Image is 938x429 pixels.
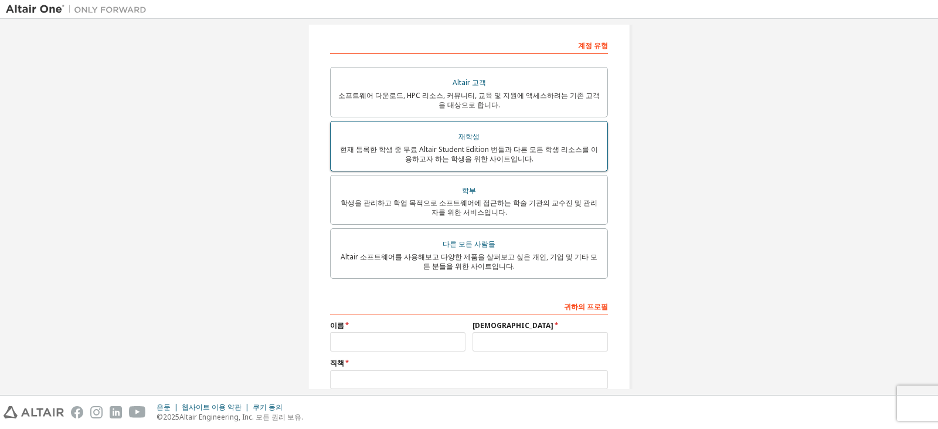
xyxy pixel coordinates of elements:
[90,406,103,418] img: instagram.svg
[330,320,344,330] font: 이름
[458,131,480,141] font: 재학생
[4,406,64,418] img: altair_logo.svg
[253,402,283,412] font: 쿠키 동의
[71,406,83,418] img: facebook.svg
[453,77,486,87] font: Altair 고객
[129,406,146,418] img: youtube.svg
[341,252,597,271] font: Altair 소프트웨어를 사용해보고 다양한 제품을 살펴보고 싶은 개인, 기업 및 기타 모든 분들을 위한 사이트입니다.
[6,4,152,15] img: 알타이르 원
[182,402,242,412] font: 웹사이트 이용 약관
[110,406,122,418] img: linkedin.svg
[157,402,171,412] font: 은둔
[163,412,179,422] font: 2025
[338,90,600,110] font: 소프트웨어 다운로드, HPC 리소스, 커뮤니티, 교육 및 지원에 액세스하려는 기존 고객을 대상으로 합니다.
[443,239,495,249] font: 다른 모든 사람들
[473,320,553,330] font: [DEMOGRAPHIC_DATA]
[340,144,598,164] font: 현재 등록한 학생 중 무료 Altair Student Edition 번들과 다른 모든 학생 리소스를 이용하고자 하는 학생을 위한 사이트입니다.
[341,198,597,217] font: 학생을 관리하고 학업 목적으로 소프트웨어에 접근하는 학술 기관의 교수진 및 관리자를 위한 서비스입니다.
[157,412,163,422] font: ©
[462,185,476,195] font: 학부
[179,412,303,422] font: Altair Engineering, Inc. 모든 권리 보유.
[564,302,608,312] font: 귀하의 프로필
[330,358,344,368] font: 직책
[578,40,608,50] font: 계정 유형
